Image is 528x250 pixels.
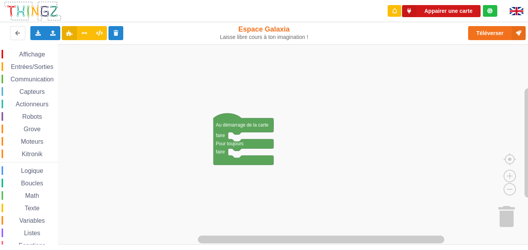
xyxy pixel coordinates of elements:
[216,141,243,146] text: Pour toujours
[23,126,42,132] span: Grove
[10,63,54,70] span: Entrées/Sorties
[219,34,309,40] div: Laisse libre cours à ton imagination !
[3,1,62,21] img: thingz_logo.png
[216,149,225,155] text: faire
[510,7,523,15] img: gb.png
[9,76,55,83] span: Communication
[219,25,309,40] div: Espace Galaxia
[14,101,50,107] span: Actionneurs
[20,180,44,187] span: Boucles
[483,5,497,17] div: Tu es connecté au serveur de création de Thingz
[18,51,46,58] span: Affichage
[20,167,44,174] span: Logique
[17,242,47,249] span: Fonctions
[23,230,42,236] span: Listes
[24,192,40,199] span: Math
[402,5,481,17] button: Appairer une carte
[23,205,40,211] span: Texte
[468,26,526,40] button: Téléverser
[20,138,45,145] span: Moteurs
[21,113,43,120] span: Robots
[18,217,46,224] span: Variables
[216,122,269,128] text: Au démarrage de la carte
[21,151,44,157] span: Kitronik
[18,88,46,95] span: Capteurs
[216,133,225,138] text: faire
